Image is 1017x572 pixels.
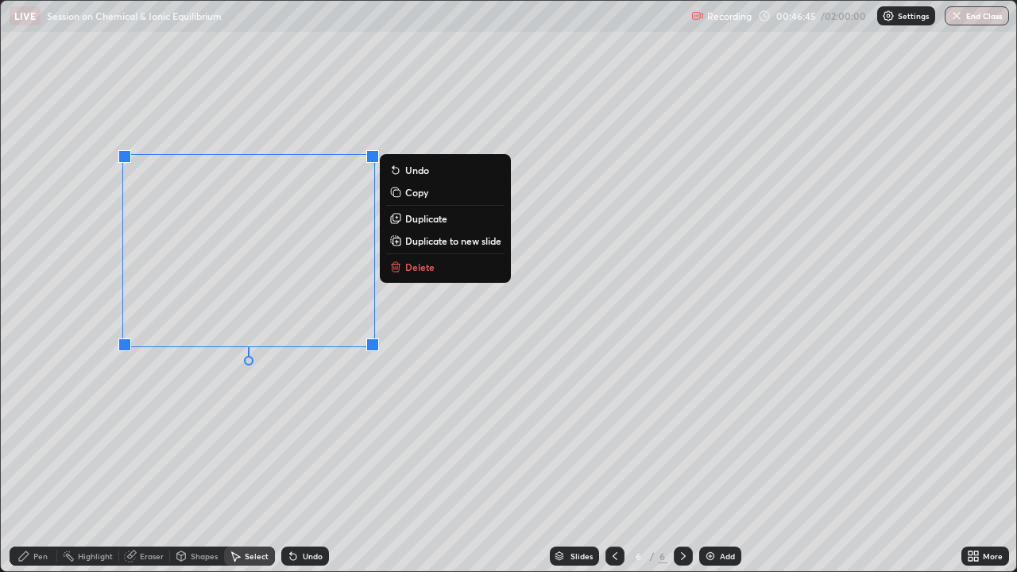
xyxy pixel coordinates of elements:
div: More [983,552,1003,560]
button: Undo [386,160,505,180]
button: End Class [945,6,1009,25]
button: Copy [386,183,505,202]
div: Pen [33,552,48,560]
div: Select [245,552,269,560]
img: class-settings-icons [882,10,895,22]
img: recording.375f2c34.svg [691,10,704,22]
p: Copy [405,186,428,199]
div: Add [720,552,735,560]
div: Eraser [140,552,164,560]
button: Delete [386,257,505,276]
div: 6 [658,549,667,563]
div: Shapes [191,552,218,560]
p: LIVE [14,10,36,22]
button: Duplicate [386,209,505,228]
p: Undo [405,164,429,176]
img: add-slide-button [704,550,717,562]
p: Duplicate to new slide [405,234,501,247]
p: Session on Chemical & Ionic Equilibrium [47,10,222,22]
div: Highlight [78,552,113,560]
img: end-class-cross [950,10,963,22]
p: Delete [405,261,435,273]
div: Slides [570,552,593,560]
p: Duplicate [405,212,447,225]
div: Undo [303,552,323,560]
div: / [650,551,655,561]
p: Recording [707,10,752,22]
p: Settings [898,12,929,20]
button: Duplicate to new slide [386,231,505,250]
div: 6 [631,551,647,561]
